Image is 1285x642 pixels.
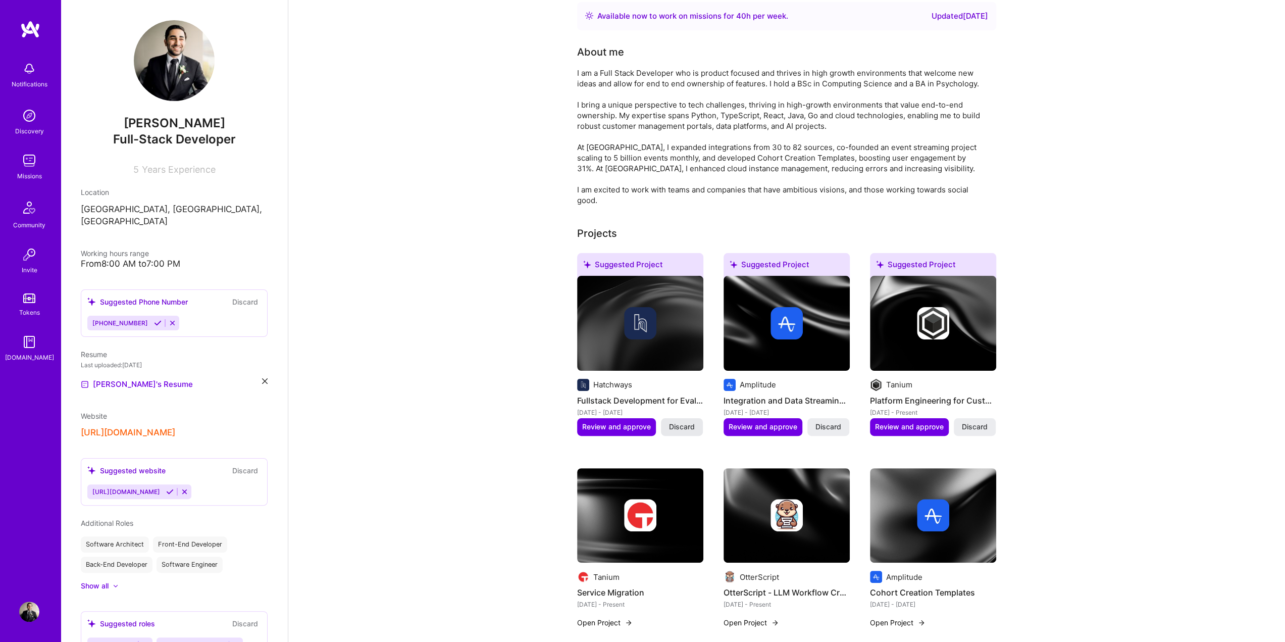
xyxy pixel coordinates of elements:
[593,572,620,582] div: Tanium
[81,360,268,370] div: Last uploaded: [DATE]
[19,307,40,318] div: Tokens
[87,619,96,628] i: icon SuggestedTeams
[577,571,589,583] img: Company logo
[661,418,703,435] button: Discard
[669,422,695,432] span: Discard
[19,151,39,171] img: teamwork
[624,499,656,531] img: Company logo
[724,276,850,371] img: cover
[81,412,107,420] span: Website
[229,296,261,308] button: Discard
[724,617,779,628] button: Open Project
[585,12,593,20] img: Availability
[22,265,37,275] div: Invite
[166,488,174,496] i: Accept
[577,586,703,599] h4: Service Migration
[770,307,803,339] img: Company logo
[577,394,703,407] h4: Fullstack Development for Evaluation Systems
[19,106,39,126] img: discovery
[770,499,803,531] img: Company logo
[724,379,736,391] img: Company logo
[577,468,703,563] img: cover
[917,307,949,339] img: Company logo
[740,379,776,390] div: Amplitude
[875,422,944,432] span: Review and approve
[870,617,926,628] button: Open Project
[81,380,89,388] img: Resume
[577,407,703,418] div: [DATE] - [DATE]
[724,571,736,583] img: Company logo
[17,171,42,181] div: Missions
[771,619,779,627] img: arrow-right
[577,599,703,610] div: [DATE] - Present
[17,195,41,220] img: Community
[577,617,633,628] button: Open Project
[17,602,42,622] a: User Avatar
[577,253,703,280] div: Suggested Project
[730,261,737,268] i: icon SuggestedTeams
[807,418,849,435] button: Discard
[724,468,850,563] img: cover
[87,465,166,476] div: Suggested website
[870,253,996,280] div: Suggested Project
[954,418,996,435] button: Discard
[724,599,850,610] div: [DATE] - Present
[229,618,261,629] button: Discard
[5,352,54,363] div: [DOMAIN_NAME]
[13,220,45,230] div: Community
[81,519,133,527] span: Additional Roles
[724,586,850,599] h4: OtterScript - LLM Workflow Creator
[169,319,176,327] i: Reject
[870,468,996,563] img: cover
[577,276,703,371] img: cover
[81,581,109,591] div: Show all
[81,536,149,553] div: Software Architect
[19,332,39,352] img: guide book
[577,418,656,435] button: Review and approve
[81,259,268,269] div: From 8:00 AM to 7:00 PM
[870,418,949,435] button: Review and approve
[729,422,797,432] span: Review and approve
[81,116,268,131] span: [PERSON_NAME]
[583,261,591,268] i: icon SuggestedTeams
[157,557,223,573] div: Software Engineer
[87,618,155,629] div: Suggested roles
[962,422,988,432] span: Discard
[81,187,268,197] div: Location
[81,378,193,390] a: [PERSON_NAME]'s Resume
[23,293,35,303] img: tokens
[625,619,633,627] img: arrow-right
[229,465,261,476] button: Discard
[81,204,268,228] p: [GEOGRAPHIC_DATA], [GEOGRAPHIC_DATA], [GEOGRAPHIC_DATA]
[181,488,188,496] i: Reject
[577,44,624,60] div: About me
[870,571,882,583] img: Company logo
[577,226,617,241] div: Projects
[81,350,107,359] span: Resume
[19,602,39,622] img: User Avatar
[886,379,912,390] div: Tanium
[815,422,841,432] span: Discard
[577,379,589,391] img: Company logo
[87,298,96,306] i: icon SuggestedTeams
[19,244,39,265] img: Invite
[19,59,39,79] img: bell
[81,427,175,438] button: [URL][DOMAIN_NAME]
[724,253,850,280] div: Suggested Project
[870,407,996,418] div: [DATE] - Present
[724,394,850,407] h4: Integration and Data Streaming Development
[262,378,268,384] i: icon Close
[876,261,884,268] i: icon SuggestedTeams
[81,249,149,258] span: Working hours range
[593,379,632,390] div: Hatchways
[92,488,160,496] span: [URL][DOMAIN_NAME]
[740,572,779,582] div: OtterScript
[154,319,162,327] i: Accept
[870,379,882,391] img: Company logo
[142,164,216,175] span: Years Experience
[870,599,996,610] div: [DATE] - [DATE]
[932,10,988,22] div: Updated [DATE]
[153,536,227,553] div: Front-End Developer
[870,276,996,371] img: cover
[87,466,96,475] i: icon SuggestedTeams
